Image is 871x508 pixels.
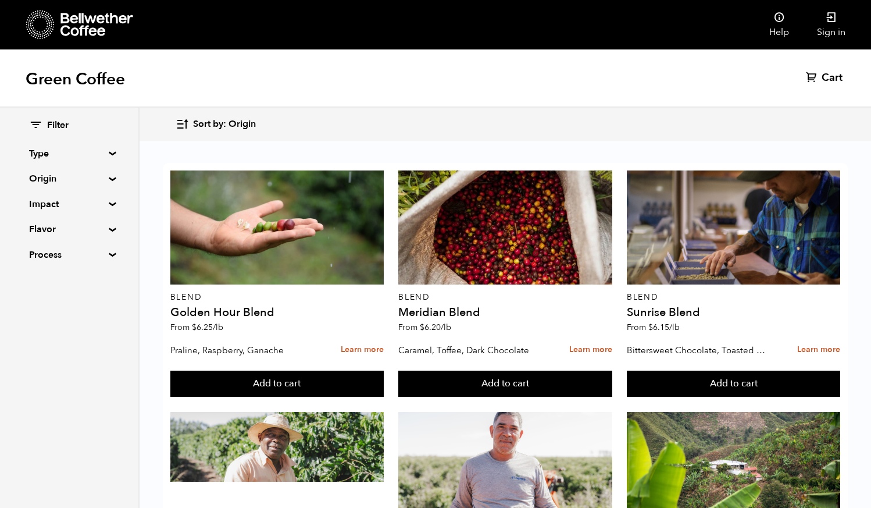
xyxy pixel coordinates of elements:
h4: Sunrise Blend [627,307,840,318]
h1: Green Coffee [26,69,125,90]
span: $ [420,322,424,333]
a: Learn more [341,338,384,363]
a: Learn more [797,338,840,363]
span: Cart [822,71,843,85]
span: /lb [213,322,223,333]
bdi: 6.25 [192,322,223,333]
p: Bittersweet Chocolate, Toasted Marshmallow, Candied Orange, Praline [627,342,772,359]
p: Blend [627,293,840,301]
h4: Meridian Blend [398,307,612,318]
summary: Type [29,147,109,161]
span: Filter [47,119,69,132]
button: Add to cart [398,371,612,397]
p: Blend [398,293,612,301]
a: Cart [806,71,845,85]
button: Sort by: Origin [176,111,256,138]
h4: Golden Hour Blend [170,307,384,318]
span: From [170,322,223,333]
summary: Impact [29,197,109,211]
button: Add to cart [170,371,384,397]
span: From [398,322,451,333]
span: $ [648,322,653,333]
p: Blend [170,293,384,301]
span: /lb [669,322,680,333]
p: Caramel, Toffee, Dark Chocolate [398,342,544,359]
bdi: 6.20 [420,322,451,333]
span: /lb [441,322,451,333]
button: Add to cart [627,371,840,397]
summary: Process [29,248,109,262]
a: Learn more [569,338,612,363]
bdi: 6.15 [648,322,680,333]
p: Praline, Raspberry, Ganache [170,342,316,359]
summary: Origin [29,172,109,186]
span: From [627,322,680,333]
summary: Flavor [29,222,109,236]
span: Sort by: Origin [193,118,256,131]
span: $ [192,322,197,333]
